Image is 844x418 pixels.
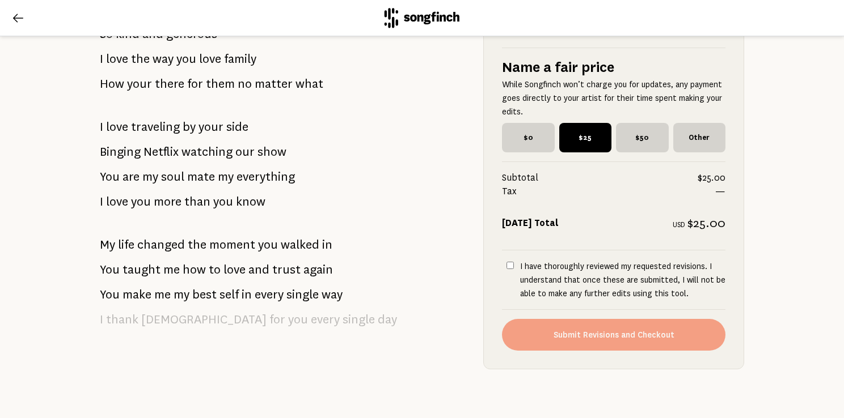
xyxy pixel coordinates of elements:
[502,218,559,228] strong: [DATE] Total
[235,140,255,163] span: our
[226,116,248,138] span: side
[322,283,343,306] span: way
[183,258,206,281] span: how
[100,233,115,256] span: My
[242,283,252,306] span: in
[502,171,698,185] span: Subtotal
[184,190,210,213] span: than
[223,258,246,281] span: love
[100,116,103,138] span: I
[155,72,184,95] span: there
[144,140,179,163] span: Netflix
[687,216,725,230] span: $25.00
[520,259,725,300] p: I have thoroughly reviewed my requested revisions. I understand that once these are submitted, I ...
[188,233,206,256] span: the
[507,262,514,269] input: I have thoroughly reviewed my requested revisions. I understand that once these are submitted, I ...
[378,308,397,331] span: day
[288,308,308,331] span: you
[248,258,269,281] span: and
[236,190,265,213] span: know
[296,72,323,95] span: what
[106,308,138,331] span: thank
[183,116,196,138] span: by
[281,233,319,256] span: walked
[118,233,134,256] span: life
[123,283,151,306] span: make
[209,233,255,256] span: moment
[269,308,285,331] span: for
[123,258,161,281] span: taught
[100,308,103,331] span: I
[106,116,128,138] span: love
[142,165,158,188] span: my
[127,72,152,95] span: your
[154,190,182,213] span: more
[502,57,725,78] h5: Name a fair price
[131,190,151,213] span: you
[502,78,725,118] p: While Songfinch won’t charge you for updates, any payment goes directly to your artist for their ...
[616,123,669,152] span: $50
[209,258,221,281] span: to
[199,116,223,138] span: your
[255,283,284,306] span: every
[238,72,252,95] span: no
[106,190,128,213] span: love
[161,165,184,188] span: soul
[220,283,239,306] span: self
[206,72,235,95] span: them
[154,283,171,306] span: me
[311,308,340,331] span: every
[224,48,256,70] span: family
[182,140,233,163] span: watching
[502,123,555,152] span: $0
[100,48,103,70] span: I
[187,165,215,188] span: mate
[218,165,234,188] span: my
[502,319,725,351] button: Submit Revisions and Checkout
[673,123,726,152] span: Other
[100,258,120,281] span: You
[163,258,180,281] span: me
[559,123,612,152] span: $25
[174,283,189,306] span: my
[255,72,293,95] span: matter
[131,116,180,138] span: traveling
[106,48,128,70] span: love
[100,165,120,188] span: You
[137,233,185,256] span: changed
[153,48,174,70] span: way
[192,283,217,306] span: best
[343,308,375,331] span: single
[131,48,150,70] span: the
[100,190,103,213] span: I
[258,140,286,163] span: show
[100,283,120,306] span: You
[258,233,278,256] span: you
[303,258,333,281] span: again
[715,185,725,198] span: —
[698,171,725,185] span: $25.00
[213,190,233,213] span: you
[286,283,319,306] span: single
[272,258,301,281] span: trust
[100,140,141,163] span: Binging
[237,165,295,188] span: everything
[141,308,267,331] span: [DEMOGRAPHIC_DATA]
[502,185,715,198] span: Tax
[123,165,140,188] span: are
[187,72,203,95] span: for
[673,221,685,229] span: USD
[322,233,332,256] span: in
[176,48,196,70] span: you
[100,72,124,95] span: How
[199,48,221,70] span: love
